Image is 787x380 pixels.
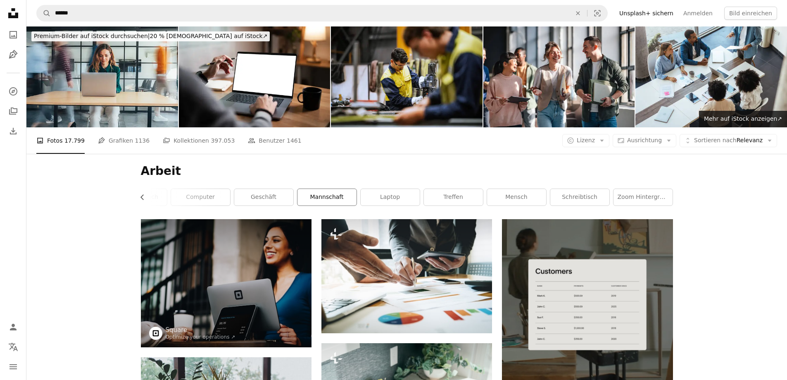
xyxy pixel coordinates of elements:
button: Visuelle Suche [587,5,607,21]
span: Relevanz [694,136,763,145]
img: Vielfältiges Team in einem Geschäftstreffen, das an Projekten zusammenarbeitet [635,26,787,127]
span: Sortieren nach [694,137,737,143]
a: Kollektionen 397.053 [163,127,235,154]
img: Mann Hand mit leerem weißen Bildschirm Laptop, Geschäftsmann arbeitet am Laptop Computer im Home ... [179,26,330,127]
button: Lizenz [562,134,609,147]
img: Young Professionals diskutieren angeregt in einem Co-Working-Space [483,26,635,127]
a: Grafiken 1136 [98,127,150,154]
img: Qualified welders working on steel construction, grinding and welding iron parts in modern bright... [331,26,483,127]
span: Ausrichtung [627,137,662,143]
button: Liste nach links verschieben [141,189,150,206]
img: Fokus in Bewegung: Die Kraft der Konzentration im modernen Büro [26,26,178,127]
a: Premium-Bilder auf iStock durchsuchen|20 % [DEMOGRAPHIC_DATA] auf iStock↗ [26,26,275,46]
a: Mannschaft [297,189,357,206]
span: 397.053 [211,136,235,145]
button: Unsplash suchen [37,5,51,21]
a: Grafiken [5,46,21,63]
h1: Arbeit [141,164,673,179]
a: Square [166,326,235,334]
button: Löschen [569,5,587,21]
a: Geschäft [234,189,293,206]
a: Kollektionen [5,103,21,119]
a: Geschäftsmann-Dokumente auf Bürotisch mit Smartphone und Laptop und zwei Kollegen diskutieren im ... [321,272,492,280]
a: grauer Computermonitor [141,280,311,287]
a: Benutzer 1461 [248,127,301,154]
a: Anmelden [678,7,718,20]
form: Finden Sie Bildmaterial auf der ganzen Webseite [36,5,608,22]
span: Mehr auf iStock anzeigen ↗ [704,115,782,122]
img: grauer Computermonitor [141,219,311,347]
button: Bild einreichen [724,7,777,20]
a: Fotos [5,26,21,43]
button: Sortieren nachRelevanz [680,134,777,147]
a: Computer [171,189,230,206]
a: Mehr auf iStock anzeigen↗ [699,111,787,127]
button: Menü [5,358,21,375]
a: Mensch [487,189,546,206]
a: Anmelden / Registrieren [5,319,21,335]
span: 1136 [135,136,150,145]
a: Schreibtisch [550,189,609,206]
a: zoom hintergrund büro [613,189,673,206]
button: Sprache [5,339,21,355]
a: Optimize your operations ↗ [166,334,235,340]
a: Startseite — Unsplash [5,5,21,23]
span: 20 % [DEMOGRAPHIC_DATA] auf iStock ↗ [34,33,267,39]
span: Lizenz [577,137,595,143]
a: Bisherige Downloads [5,123,21,139]
span: Premium-Bilder auf iStock durchsuchen | [34,33,150,39]
a: Treffen [424,189,483,206]
a: Entdecken [5,83,21,100]
a: Unsplash+ sichern [614,7,678,20]
img: Zum Profil von Square [149,327,162,340]
button: Ausrichtung [613,134,676,147]
a: Laptop [361,189,420,206]
span: 1461 [287,136,302,145]
img: Geschäftsmann-Dokumente auf Bürotisch mit Smartphone und Laptop und zwei Kollegen diskutieren im ... [321,219,492,333]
